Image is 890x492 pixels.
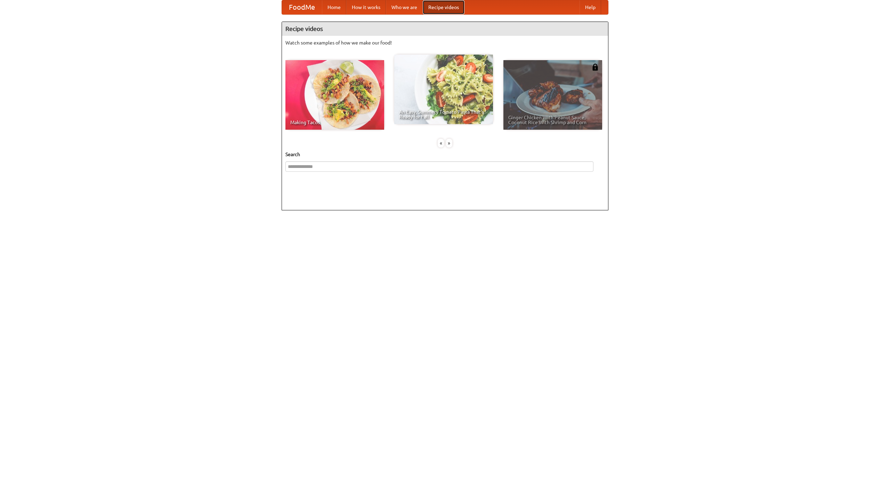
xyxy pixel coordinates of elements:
a: Home [322,0,346,14]
h4: Recipe videos [282,22,608,36]
a: Help [580,0,601,14]
a: How it works [346,0,386,14]
a: Who we are [386,0,423,14]
div: » [446,139,452,147]
span: An Easy, Summery Tomato Pasta That's Ready for Fall [399,110,488,119]
a: An Easy, Summery Tomato Pasta That's Ready for Fall [394,55,493,124]
a: FoodMe [282,0,322,14]
p: Watch some examples of how we make our food! [285,39,605,46]
span: Making Tacos [290,120,379,125]
h5: Search [285,151,605,158]
img: 483408.png [592,64,599,71]
a: Recipe videos [423,0,464,14]
a: Making Tacos [285,60,384,130]
div: « [438,139,444,147]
